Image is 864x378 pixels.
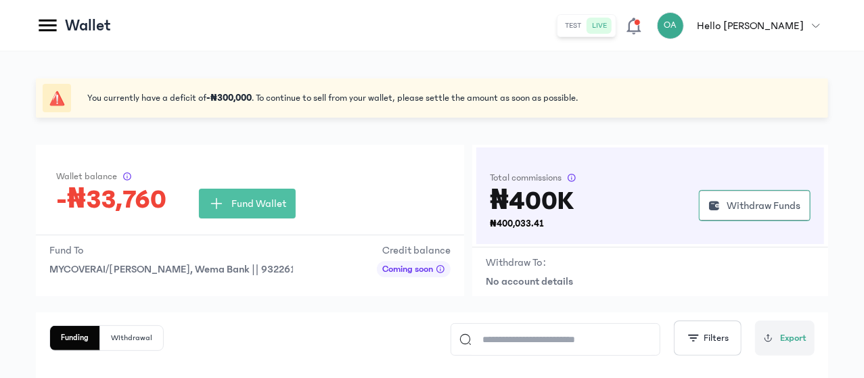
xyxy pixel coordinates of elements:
[727,197,800,214] span: Withdraw Funds
[56,189,166,210] h3: -₦33,760
[87,91,578,105] span: You currently have a deficit of . To continue to sell from your wallet, please settle the amount ...
[657,12,684,39] div: OA
[65,15,111,37] p: Wallet
[657,12,828,39] button: OAHello [PERSON_NAME]
[560,18,587,34] button: test
[49,261,293,277] button: MYCOVERAI/[PERSON_NAME], Wema Bank || 9322616795
[490,217,574,231] p: ₦400,033.41
[674,321,742,356] button: Filters
[206,93,252,103] b: -₦300,000
[377,242,451,258] p: Credit balance
[587,18,613,34] button: live
[486,273,815,289] p: No account details
[231,195,286,212] span: Fund Wallet
[199,189,296,218] button: Fund Wallet
[49,242,293,258] p: Fund To
[699,190,811,221] button: Withdraw Funds
[382,262,433,276] span: Coming soon
[490,190,574,212] h3: ₦400K
[780,331,806,346] span: Export
[490,171,562,185] span: Total commissions
[56,170,117,183] span: Wallet balance
[755,321,815,356] button: Export
[100,326,163,350] button: Withdrawal
[698,18,804,34] p: Hello [PERSON_NAME]
[50,326,100,350] button: Funding
[486,254,546,270] p: Withdraw To:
